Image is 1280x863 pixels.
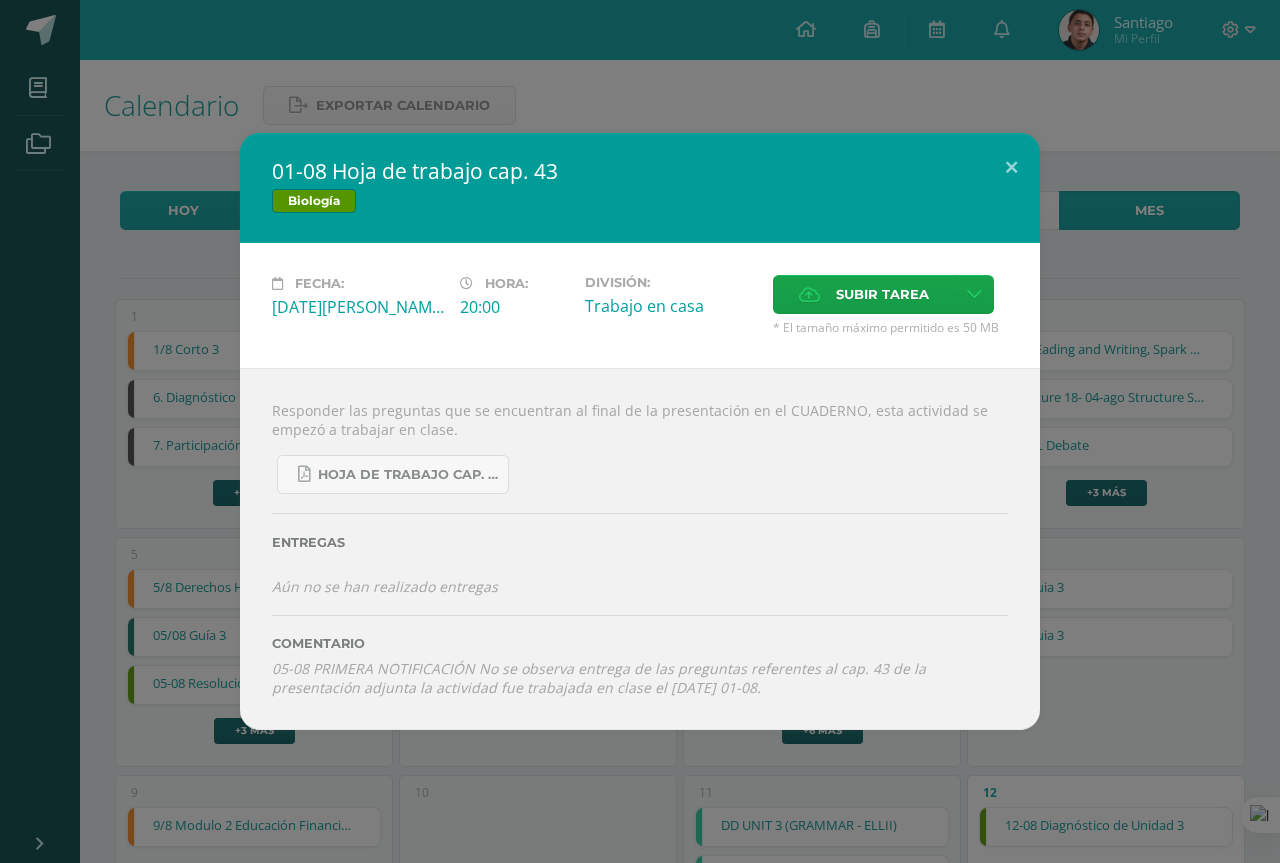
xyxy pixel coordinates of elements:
[318,467,498,483] span: HOJA DE TRABAJO CAP. 43.pdf
[485,276,528,291] span: Hora:
[272,535,1008,550] label: Entregas
[460,296,569,318] div: 20:00
[836,276,929,313] span: Subir tarea
[277,455,509,494] a: HOJA DE TRABAJO CAP. 43.pdf
[773,319,1008,336] span: * El tamaño máximo permitido es 50 MB
[272,296,444,318] div: [DATE][PERSON_NAME]
[272,189,356,213] span: Biología
[585,275,757,290] label: División:
[272,636,1008,651] label: Comentario
[983,133,1040,201] button: Close (Esc)
[272,577,498,596] i: Aún no se han realizado entregas
[295,276,344,291] span: Fecha:
[272,659,926,697] i: 05-08 PRIMERA NOTIFICACIÓN No se observa entrega de las preguntas referentes al cap. 43 de la pre...
[240,368,1040,729] div: Responder las preguntas que se encuentran al final de la presentación en el CUADERNO, esta activi...
[272,157,1008,185] h2: 01-08 Hoja de trabajo cap. 43
[585,295,757,317] div: Trabajo en casa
